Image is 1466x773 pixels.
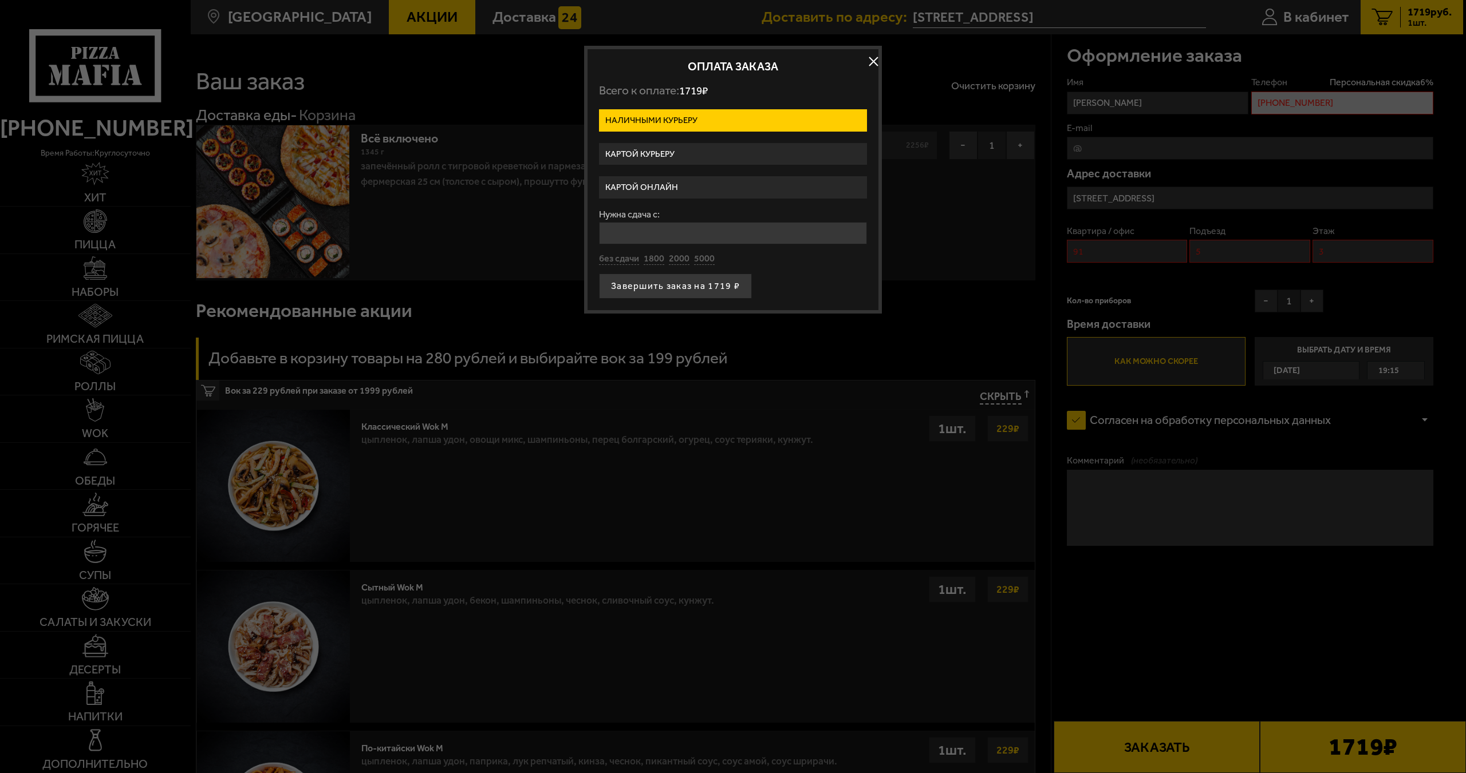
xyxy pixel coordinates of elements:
[644,253,664,265] button: 1800
[599,273,752,299] button: Завершить заказ на 1719 ₽
[599,253,639,265] button: без сдачи
[599,176,867,199] label: Картой онлайн
[679,84,708,97] span: 1719 ₽
[599,143,867,165] label: Картой курьеру
[599,84,867,98] p: Всего к оплате:
[694,253,715,265] button: 5000
[599,61,867,72] h2: Оплата заказа
[599,210,867,219] label: Нужна сдача с:
[599,109,867,132] label: Наличными курьеру
[669,253,689,265] button: 2000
